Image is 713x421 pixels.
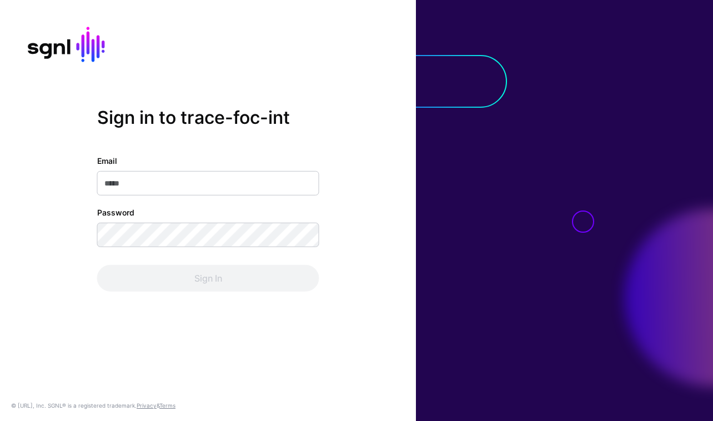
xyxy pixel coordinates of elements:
[97,107,319,128] h2: Sign in to trace-foc-int
[137,402,157,409] a: Privacy
[159,402,175,409] a: Terms
[97,155,117,167] label: Email
[11,401,175,410] div: © [URL], Inc. SGNL® is a registered trademark. &
[97,207,134,218] label: Password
